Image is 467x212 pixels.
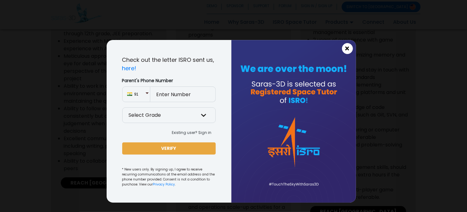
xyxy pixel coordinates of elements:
[122,56,216,72] p: Check out the letter ISRO sent us,
[122,64,137,72] a: here!
[153,182,175,187] a: Privacy Policy
[150,86,216,102] input: Enter Number
[122,142,216,155] button: VERIFY
[134,91,145,97] span: 91
[122,167,216,187] small: * New users only. By signing up, I agree to receive recurring communications at the email address...
[345,45,350,53] span: ×
[342,43,353,54] button: Close
[122,77,216,84] label: Parent's Phone Number
[168,128,216,137] button: Existing user? Sign in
